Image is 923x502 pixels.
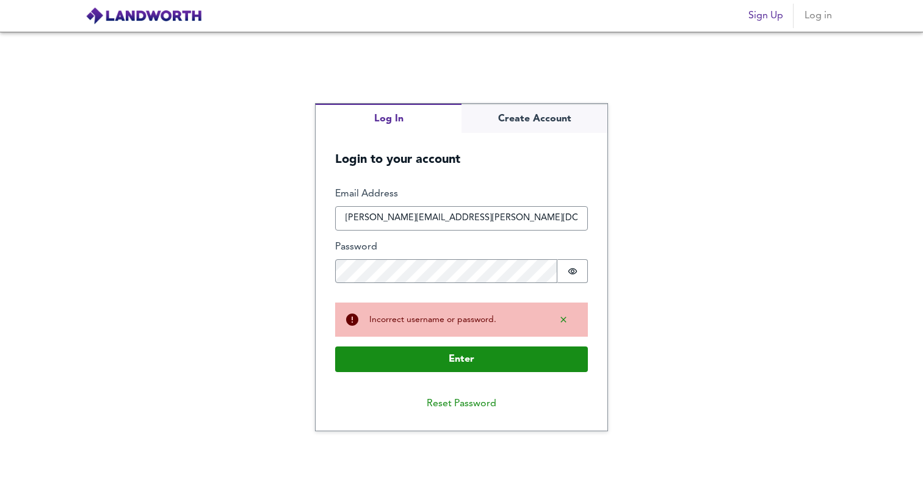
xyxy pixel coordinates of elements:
button: Sign Up [744,4,788,28]
button: Reset Password [417,392,506,416]
button: Show password [557,259,588,284]
label: Email Address [335,187,588,201]
img: logo [85,7,202,25]
button: Create Account [461,104,607,134]
span: Log in [803,7,833,24]
h5: Login to your account [316,133,607,168]
button: Enter [335,346,588,372]
button: Log In [316,104,461,134]
button: Dismiss alert [549,310,578,329]
span: Sign Up [748,7,783,24]
button: Log in [798,4,838,28]
label: Password [335,240,588,254]
input: e.g. joe@bloggs.com [335,206,588,231]
div: Incorrect username or password. [369,314,539,326]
